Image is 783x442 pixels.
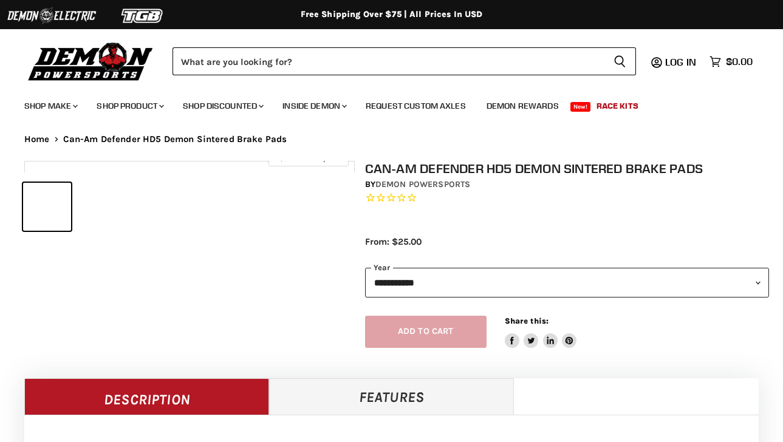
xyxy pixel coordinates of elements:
a: Log in [660,56,703,67]
span: $0.00 [726,56,753,67]
span: From: $25.00 [365,236,422,247]
img: Demon Electric Logo 2 [6,4,97,27]
h1: Can-Am Defender HD5 Demon Sintered Brake Pads [365,161,769,176]
a: Request Custom Axles [357,93,475,118]
a: Demon Powersports [375,179,470,189]
span: Click to expand [275,153,342,162]
select: year [365,268,769,297]
a: Shop Product [87,93,171,118]
span: New! [570,102,591,112]
img: TGB Logo 2 [97,4,188,27]
ul: Main menu [15,89,750,118]
input: Search [173,47,604,75]
button: Search [604,47,636,75]
a: $0.00 [703,53,759,70]
span: Can-Am Defender HD5 Demon Sintered Brake Pads [63,134,287,144]
a: Inside Demon [273,93,354,118]
a: Description [24,378,269,415]
a: Features [269,378,514,415]
a: Shop Make [15,93,85,118]
div: by [365,178,769,191]
span: Rated 0.0 out of 5 stars 0 reviews [365,192,769,205]
span: Log in [665,56,696,68]
a: Race Kits [587,93,648,118]
a: Demon Rewards [477,93,568,118]
a: Home [24,134,50,144]
aside: Share this: [505,316,577,348]
img: Demon Powersports [24,39,157,83]
span: Share this: [505,316,549,325]
form: Product [173,47,636,75]
a: Shop Discounted [174,93,271,118]
button: Can-Am Defender HD5 Demon Sintered Brake Pads thumbnail [23,183,71,231]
